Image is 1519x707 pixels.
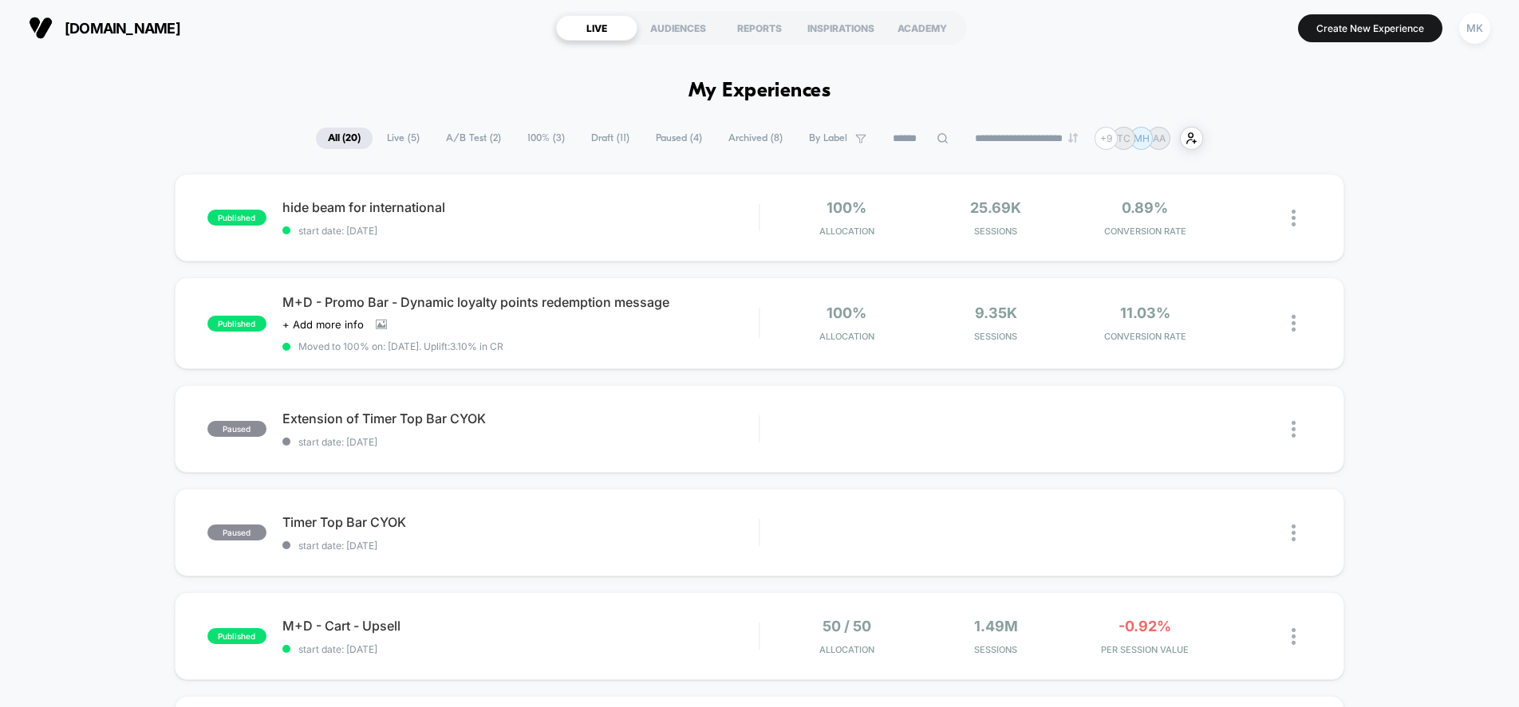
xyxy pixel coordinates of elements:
span: [DOMAIN_NAME] [65,20,180,37]
span: 100% ( 3 ) [515,128,577,149]
img: close [1292,628,1296,645]
span: Archived ( 8 ) [716,128,795,149]
p: AA [1153,132,1166,144]
p: TC [1117,132,1130,144]
div: INSPIRATIONS [800,15,882,41]
span: 1.49M [974,618,1018,634]
span: hide beam for international [282,199,759,215]
span: PER SESSION VALUE [1075,644,1216,655]
img: end [1068,133,1078,143]
span: Sessions [925,226,1067,237]
span: 0.89% [1122,199,1168,216]
p: MH [1134,132,1150,144]
span: Extension of Timer Top Bar CYOK [282,410,759,426]
span: Allocation [819,226,874,237]
h1: My Experiences [688,80,831,103]
div: ACADEMY [882,15,963,41]
span: CONVERSION RATE [1075,331,1216,342]
div: LIVE [556,15,637,41]
div: + 9 [1095,127,1118,150]
span: start date: [DATE] [282,540,759,552]
img: close [1292,421,1296,438]
span: M+D - Cart - Upsell [282,618,759,634]
span: -0.92% [1119,618,1171,634]
span: + Add more info [282,318,364,331]
span: CONVERSION RATE [1075,226,1216,237]
span: By Label [809,132,847,144]
span: 9.35k [975,304,1017,321]
button: Create New Experience [1298,14,1442,42]
span: Timer Top Bar CYOK [282,514,759,530]
img: close [1292,315,1296,332]
div: REPORTS [719,15,800,41]
img: Visually logo [29,16,53,40]
span: start date: [DATE] [282,643,759,655]
span: Sessions [925,331,1067,342]
span: Moved to 100% on: [DATE] . Uplift: 3.10% in CR [298,340,503,352]
span: published [207,210,266,226]
span: Allocation [819,331,874,342]
span: Paused ( 4 ) [644,128,714,149]
span: 50 / 50 [823,618,871,634]
button: [DOMAIN_NAME] [24,15,185,41]
span: A/B Test ( 2 ) [434,128,513,149]
span: 25.69k [970,199,1021,216]
span: start date: [DATE] [282,436,759,448]
span: Allocation [819,644,874,655]
span: paused [207,421,266,437]
img: close [1292,210,1296,226]
span: Sessions [925,644,1067,655]
span: start date: [DATE] [282,225,759,237]
img: close [1292,524,1296,541]
span: M+D - Promo Bar - Dynamic loyalty points redemption message [282,294,759,310]
span: 100% [827,199,866,216]
div: MK [1459,13,1490,44]
span: Live ( 5 ) [375,128,432,149]
span: paused [207,524,266,540]
span: 100% [827,304,866,321]
button: MK [1454,12,1495,45]
span: All ( 20 ) [316,128,373,149]
div: AUDIENCES [637,15,719,41]
span: published [207,628,266,644]
span: 11.03% [1120,304,1170,321]
span: Draft ( 11 ) [579,128,641,149]
span: published [207,316,266,332]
